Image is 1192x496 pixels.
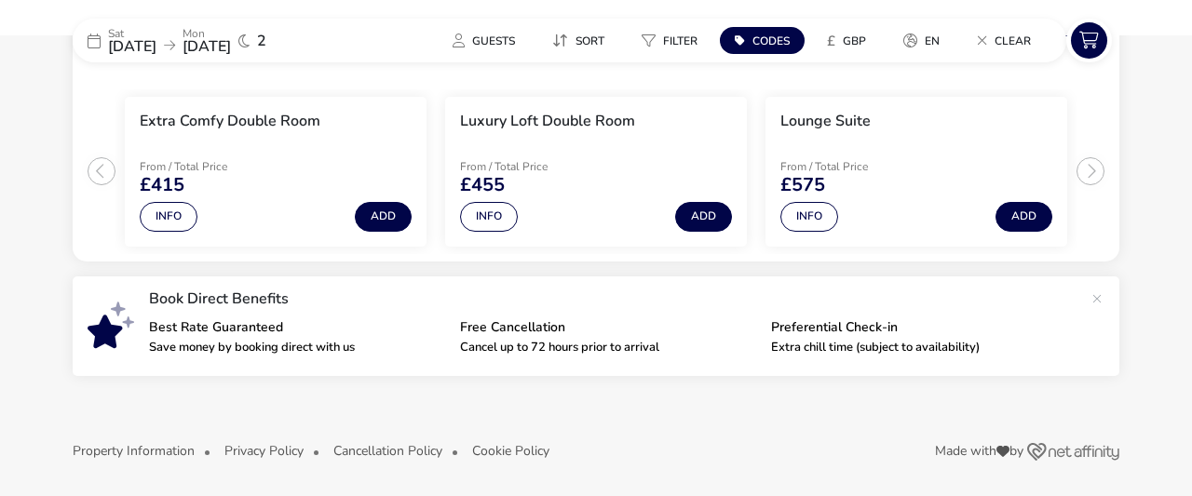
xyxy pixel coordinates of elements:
[812,27,888,54] naf-pibe-menu-bar-item: £GBP
[460,342,756,354] p: Cancel up to 72 hours prior to arrival
[224,444,304,458] button: Privacy Policy
[140,176,184,194] span: £415
[472,444,549,458] button: Cookie Policy
[436,89,756,254] swiper-slide: 2 / 3
[183,28,231,39] p: Mon
[537,27,627,54] naf-pibe-menu-bar-item: Sort
[843,34,866,48] span: GBP
[812,27,881,54] button: £GBP
[73,444,195,458] button: Property Information
[720,27,805,54] button: Codes
[663,34,698,48] span: Filter
[780,202,838,232] button: Info
[355,202,412,232] button: Add
[460,202,518,232] button: Info
[780,112,871,131] h3: Lounge Suite
[257,34,266,48] span: 2
[780,161,913,172] p: From / Total Price
[460,321,756,334] p: Free Cancellation
[962,27,1046,54] button: Clear
[756,89,1077,254] swiper-slide: 3 / 3
[962,27,1053,54] naf-pibe-menu-bar-item: Clear
[438,27,530,54] button: Guests
[771,342,1067,354] p: Extra chill time (subject to availability)
[140,202,197,232] button: Info
[140,161,272,172] p: From / Total Price
[333,444,442,458] button: Cancellation Policy
[140,112,320,131] h3: Extra Comfy Double Room
[472,34,515,48] span: Guests
[925,34,940,48] span: en
[888,27,962,54] naf-pibe-menu-bar-item: en
[935,445,1023,458] span: Made with by
[995,34,1031,48] span: Clear
[537,27,619,54] button: Sort
[576,34,604,48] span: Sort
[720,27,812,54] naf-pibe-menu-bar-item: Codes
[149,291,1082,306] p: Book Direct Benefits
[183,36,231,57] span: [DATE]
[149,342,445,354] p: Save money by booking direct with us
[115,89,436,254] swiper-slide: 1 / 3
[627,27,712,54] button: Filter
[771,321,1067,334] p: Preferential Check-in
[108,36,156,57] span: [DATE]
[149,321,445,334] p: Best Rate Guaranteed
[108,28,156,39] p: Sat
[627,27,720,54] naf-pibe-menu-bar-item: Filter
[827,32,835,50] i: £
[996,202,1052,232] button: Add
[752,34,790,48] span: Codes
[460,112,635,131] h3: Luxury Loft Double Room
[73,19,352,62] div: Sat[DATE]Mon[DATE]2
[460,176,505,194] span: £455
[888,27,955,54] button: en
[460,161,592,172] p: From / Total Price
[675,202,732,232] button: Add
[438,27,537,54] naf-pibe-menu-bar-item: Guests
[780,176,825,194] span: £575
